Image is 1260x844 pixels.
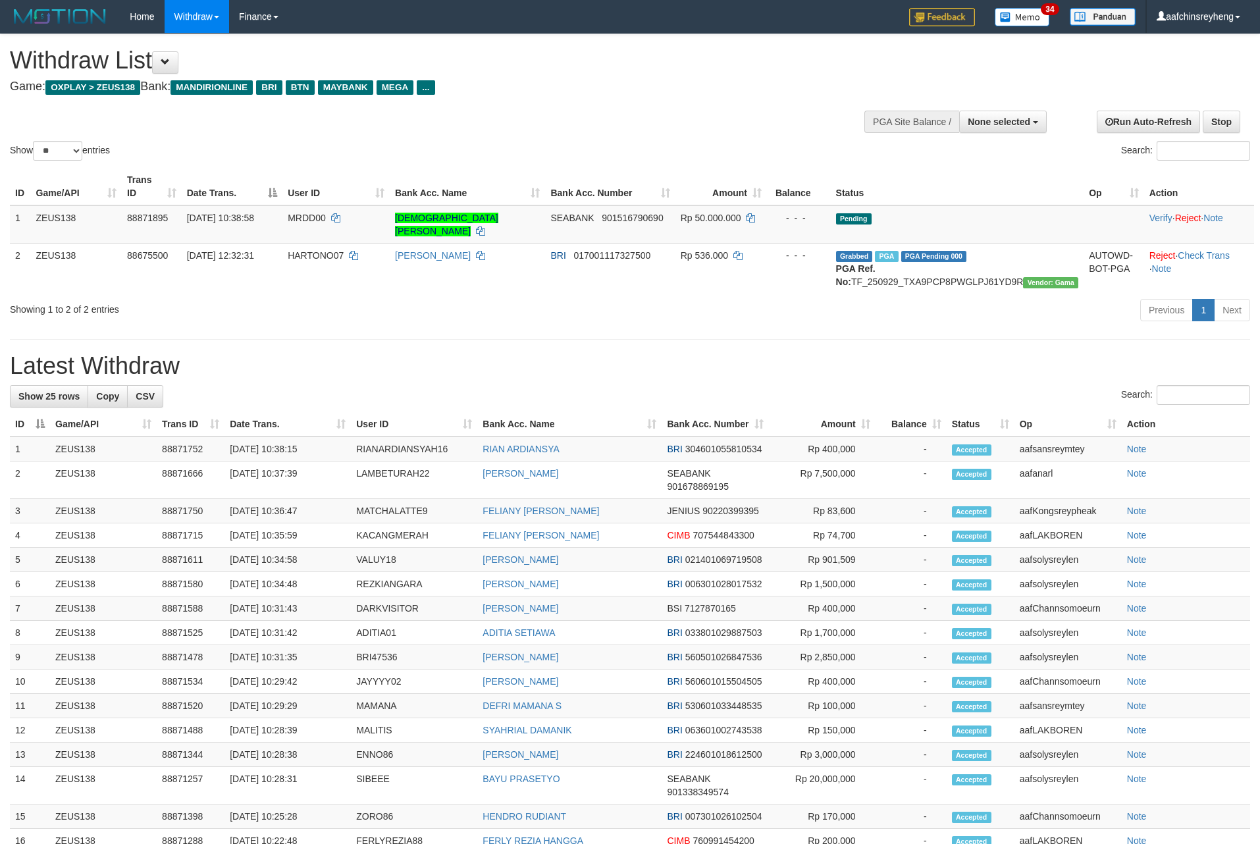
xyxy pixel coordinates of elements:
span: Accepted [952,531,991,542]
td: aafChannsomoeurn [1014,804,1122,829]
td: BRI47536 [351,645,477,670]
a: Show 25 rows [10,385,88,408]
span: Accepted [952,652,991,664]
a: Reject [1175,213,1201,223]
td: VALUY18 [351,548,477,572]
span: MAYBANK [318,80,373,95]
th: ID: activate to sort column descending [10,412,50,436]
span: Copy 7127870165 to clipboard [685,603,736,614]
td: [DATE] 10:29:42 [224,670,351,694]
label: Search: [1121,141,1250,161]
td: 88871534 [157,670,224,694]
td: 88871398 [157,804,224,829]
span: BRI [667,700,682,711]
td: KACANGMERAH [351,523,477,548]
td: - [876,767,947,804]
td: Rp 20,000,000 [769,767,876,804]
span: MEGA [377,80,414,95]
th: Status: activate to sort column ascending [947,412,1014,436]
td: ZEUS138 [50,462,157,499]
a: Note [1127,774,1147,784]
td: 2 [10,243,31,294]
td: AUTOWD-BOT-PGA [1084,243,1144,294]
span: Accepted [952,469,991,480]
td: [DATE] 10:34:48 [224,572,351,596]
a: Note [1203,213,1223,223]
td: [DATE] 10:31:43 [224,596,351,621]
td: 5 [10,548,50,572]
th: Op: activate to sort column ascending [1084,168,1144,205]
span: 34 [1041,3,1059,15]
td: aafanarl [1014,462,1122,499]
span: SEABANK [667,468,710,479]
th: Amount: activate to sort column ascending [675,168,767,205]
td: 7 [10,596,50,621]
span: Accepted [952,750,991,761]
td: 88871715 [157,523,224,548]
span: Accepted [952,555,991,566]
td: Rp 1,700,000 [769,621,876,645]
td: [DATE] 10:28:38 [224,743,351,767]
td: 2 [10,462,50,499]
td: [DATE] 10:31:35 [224,645,351,670]
td: MATCHALATTE9 [351,499,477,523]
th: ID [10,168,31,205]
span: OXPLAY > ZEUS138 [45,80,140,95]
span: Copy 90220399395 to clipboard [702,506,759,516]
a: Next [1214,299,1250,321]
span: Copy 224601018612500 to clipboard [685,749,762,760]
td: [DATE] 10:31:42 [224,621,351,645]
span: Copy 033801029887503 to clipboard [685,627,762,638]
td: Rp 74,700 [769,523,876,548]
td: 6 [10,572,50,596]
a: Note [1127,468,1147,479]
td: ZEUS138 [50,804,157,829]
a: SYAHRIAL DAMANIK [483,725,571,735]
td: ZEUS138 [31,243,122,294]
span: Rp 50.000.000 [681,213,741,223]
td: Rp 170,000 [769,804,876,829]
span: MANDIRIONLINE [171,80,253,95]
td: - [876,596,947,621]
td: ZEUS138 [50,743,157,767]
span: Copy 021401069719508 to clipboard [685,554,762,565]
h1: Latest Withdraw [10,353,1250,379]
span: Show 25 rows [18,391,80,402]
span: MRDD00 [288,213,326,223]
th: Amount: activate to sort column ascending [769,412,876,436]
h1: Withdraw List [10,47,827,74]
span: SEABANK [550,213,594,223]
td: [DATE] 10:36:47 [224,499,351,523]
td: - [876,436,947,462]
input: Search: [1157,385,1250,405]
td: - [876,572,947,596]
td: 88871344 [157,743,224,767]
a: Note [1127,506,1147,516]
div: PGA Site Balance / [864,111,959,133]
a: Note [1127,725,1147,735]
td: ADITIA01 [351,621,477,645]
td: - [876,621,947,645]
td: aafsolysreylen [1014,645,1122,670]
td: ZEUS138 [50,670,157,694]
td: [DATE] 10:34:58 [224,548,351,572]
a: 1 [1192,299,1215,321]
a: Check Trans [1178,250,1230,261]
th: User ID: activate to sort column ascending [282,168,390,205]
td: - [876,694,947,718]
th: Balance [767,168,831,205]
span: Grabbed [836,251,873,262]
div: - - - [772,211,826,224]
td: Rp 83,600 [769,499,876,523]
td: [DATE] 10:29:29 [224,694,351,718]
th: Bank Acc. Number: activate to sort column ascending [545,168,675,205]
td: [DATE] 10:37:39 [224,462,351,499]
th: Trans ID: activate to sort column ascending [122,168,182,205]
span: BRI [667,811,682,822]
td: - [876,645,947,670]
h4: Game: Bank: [10,80,827,93]
span: BRI [256,80,282,95]
td: MALITIS [351,718,477,743]
span: Copy 901338349574 to clipboard [667,787,728,797]
span: Marked by aaftrukkakada [875,251,898,262]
